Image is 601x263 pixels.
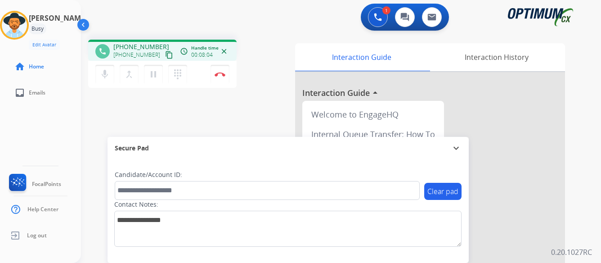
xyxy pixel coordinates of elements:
[382,6,390,14] div: 1
[165,51,173,59] mat-icon: content_copy
[428,43,565,71] div: Interaction History
[14,87,25,98] mat-icon: inbox
[451,143,462,154] mat-icon: expand_more
[115,170,182,179] label: Candidate/Account ID:
[148,69,159,80] mat-icon: pause
[306,124,440,144] div: Internal Queue Transfer: How To
[113,42,169,51] span: [PHONE_NUMBER]
[551,247,592,258] p: 0.20.1027RC
[29,23,46,34] div: Busy
[215,72,225,77] img: control
[2,13,27,38] img: avatar
[27,206,58,213] span: Help Center
[295,43,428,71] div: Interaction Guide
[113,51,160,59] span: [PHONE_NUMBER]
[99,69,110,80] mat-icon: mic
[14,61,25,72] mat-icon: home
[29,40,60,50] button: Edit Avatar
[114,200,158,209] label: Contact Notes:
[220,47,228,55] mat-icon: close
[7,174,61,195] a: FocalPoints
[29,13,87,23] h3: [PERSON_NAME]
[29,63,44,70] span: Home
[172,69,183,80] mat-icon: dialpad
[191,51,213,59] span: 00:08:04
[191,45,219,51] span: Handle time
[27,232,47,239] span: Log out
[32,181,61,188] span: FocalPoints
[29,89,45,96] span: Emails
[124,69,135,80] mat-icon: merge_type
[115,144,149,153] span: Secure Pad
[180,47,188,55] mat-icon: access_time
[99,47,107,55] mat-icon: phone
[306,104,440,124] div: Welcome to EngageHQ
[424,183,462,200] button: Clear pad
